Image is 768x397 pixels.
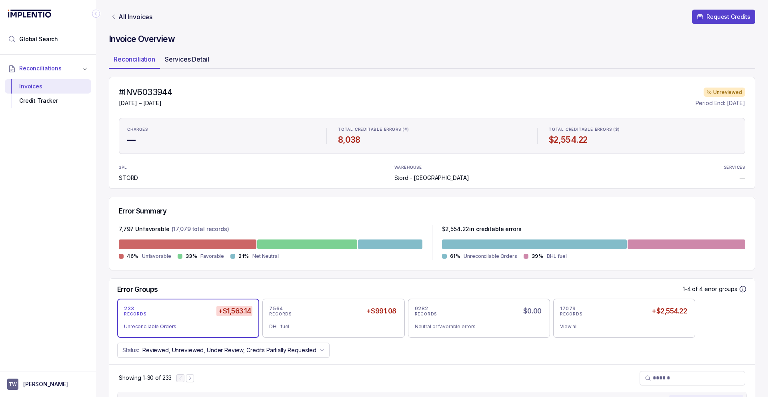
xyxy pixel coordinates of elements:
h5: Error Groups [117,285,158,294]
div: Unreviewed [704,88,745,97]
p: 46% [127,253,139,259]
p: Favorable [200,252,224,260]
p: 17079 [560,305,576,312]
div: Credit Tracker [11,94,85,108]
p: 3PL [119,165,140,170]
p: RECORDS [415,312,437,317]
a: Link All Invoices [109,13,154,21]
button: Request Credits [692,10,755,24]
p: 9282 [415,305,428,312]
span: User initials [7,379,18,390]
p: SERVICES [724,165,745,170]
button: User initials[PERSON_NAME] [7,379,89,390]
p: RECORDS [124,312,146,317]
ul: Statistic Highlights [119,118,745,154]
h5: +$991.08 [365,306,398,316]
div: Collapse Icon [91,9,101,18]
h4: Invoice Overview [109,34,755,45]
div: Invoices [11,79,85,94]
p: Period End: [DATE] [696,99,745,107]
p: Stord - [GEOGRAPHIC_DATA] [394,174,470,182]
p: 33% [186,253,198,259]
div: DHL fuel [269,323,391,331]
h5: Error Summary [119,207,166,215]
p: WAREHOUSE [394,165,422,170]
li: Statistic TOTAL CREDITABLE ERRORS (#) [333,122,531,150]
p: Status: [122,346,139,354]
p: [PERSON_NAME] [23,380,68,388]
button: Status:Reviewed, Unreviewed, Under Review, Credits Partially Requested [117,343,330,358]
p: Reconciliation [114,54,155,64]
p: 7564 [269,305,283,312]
div: Unreconcilable Orders [124,323,246,331]
p: 233 [124,305,134,312]
p: Unfavorable [142,252,171,260]
p: TOTAL CREDITABLE ERRORS (#) [338,127,409,132]
div: Reconciliations [5,78,91,110]
p: [DATE] – [DATE] [119,99,172,107]
p: RECORDS [269,312,292,317]
button: Reconciliations [5,60,91,77]
h4: #INV6033944 [119,87,172,98]
p: 21% [238,253,249,259]
p: CHARGES [127,127,148,132]
div: Neutral or favorable errors [415,323,537,331]
h4: 8,038 [338,134,526,146]
p: 1-4 of 4 [683,285,704,293]
ul: Tab Group [109,53,755,69]
span: Global Search [19,35,58,43]
h4: — [127,134,315,146]
span: Reconciliations [19,64,62,72]
p: 39% [532,253,544,259]
h5: $0.00 [522,306,543,316]
p: TOTAL CREDITABLE ERRORS ($) [549,127,620,132]
p: 61% [450,253,461,259]
p: Services Detail [165,54,209,64]
p: Unreconcilable Orders [464,252,517,260]
p: DHL fuel [547,252,567,260]
p: $ 2,554.22 in creditable errors [442,225,522,235]
p: (17,079 total records) [172,225,229,235]
p: RECORDS [560,312,582,317]
li: Tab Reconciliation [109,53,160,69]
p: STORD [119,174,140,182]
div: Remaining page entries [119,374,172,382]
p: Net Neutral [252,252,279,260]
li: Statistic CHARGES [122,122,320,150]
h5: +$2,554.22 [650,306,688,316]
li: Tab Services Detail [160,53,214,69]
p: All Invoices [118,13,152,21]
p: Showing 1-30 of 233 [119,374,172,382]
p: — [740,174,745,182]
p: error groups [704,285,737,293]
p: 7,797 Unfavorable [119,225,170,235]
button: Next Page [186,374,194,382]
li: Statistic TOTAL CREDITABLE ERRORS ($) [544,122,742,150]
p: Request Credits [706,13,750,21]
h5: +$1,563.14 [216,306,252,316]
div: View all [560,323,682,331]
p: Reviewed, Unreviewed, Under Review, Credits Partially Requested [142,346,316,354]
h4: $2,554.22 [549,134,737,146]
